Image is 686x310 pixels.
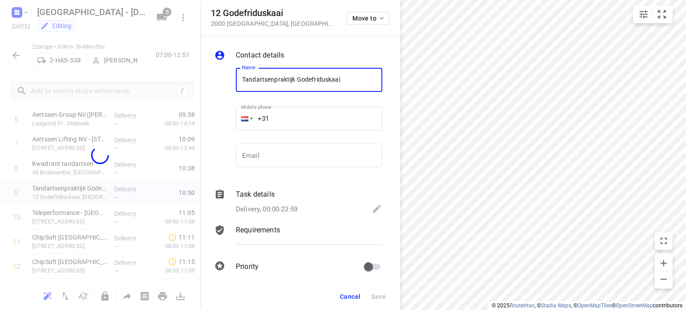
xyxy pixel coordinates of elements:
li: © 2025 , © , © © contributors [492,302,682,309]
span: Move to [352,15,385,22]
button: Move to [347,12,389,25]
a: OpenStreetMap [616,302,653,309]
p: Delivery, 00:00-23:59 [236,204,297,215]
p: Requirements [236,225,280,236]
a: OpenMapTiles [577,302,612,309]
button: Map settings [635,5,653,23]
div: Contact details [214,50,382,62]
button: Fit zoom [653,5,671,23]
p: Contact details [236,50,284,61]
h5: 12 Godefriduskaai [211,8,336,18]
div: Requirements [214,225,382,252]
p: 2000 [GEOGRAPHIC_DATA] , [GEOGRAPHIC_DATA] [211,20,336,27]
label: Mobile phone [241,105,272,110]
span: Cancel [340,293,360,300]
a: Routetitan [510,302,535,309]
div: small contained button group [633,5,673,23]
input: 1 (702) 123-4567 [236,107,382,131]
svg: Edit [372,203,382,214]
button: Cancel [336,289,364,305]
a: Stadia Maps [541,302,571,309]
p: Task details [236,189,275,200]
div: Netherlands: + 31 [236,107,253,131]
div: Task detailsDelivery, 00:00-23:59 [214,189,382,216]
p: Priority [236,261,259,272]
